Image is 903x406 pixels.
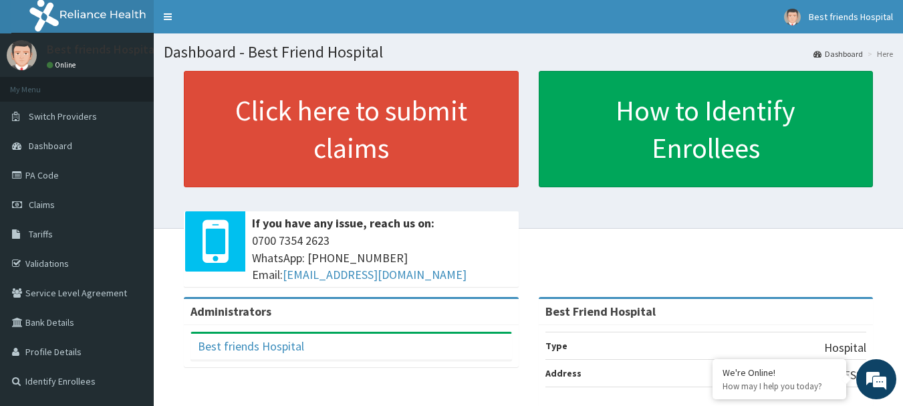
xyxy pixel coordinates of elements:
[184,71,519,187] a: Click here to submit claims
[47,60,79,70] a: Online
[29,199,55,211] span: Claims
[545,304,656,319] strong: Best Friend Hospital
[723,381,836,392] p: How may I help you today?
[29,228,53,240] span: Tariffs
[283,267,467,282] a: [EMAIL_ADDRESS][DOMAIN_NAME]
[252,232,512,284] span: 0700 7354 2623 WhatsApp: [PHONE_NUMBER] Email:
[198,338,304,354] a: Best friends Hospital
[190,304,271,319] b: Administrators
[29,140,72,152] span: Dashboard
[784,9,801,25] img: User Image
[29,110,97,122] span: Switch Providers
[723,367,836,379] div: We're Online!
[164,43,893,61] h1: Dashboard - Best Friend Hospital
[824,339,866,357] p: Hospital
[47,43,158,56] p: Best friends Hospital
[7,40,37,70] img: User Image
[809,11,893,23] span: Best friends Hospital
[545,367,582,379] b: Address
[545,340,567,352] b: Type
[813,48,863,60] a: Dashboard
[539,71,874,187] a: How to Identify Enrollees
[864,48,893,60] li: Here
[252,215,434,231] b: If you have any issue, reach us on:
